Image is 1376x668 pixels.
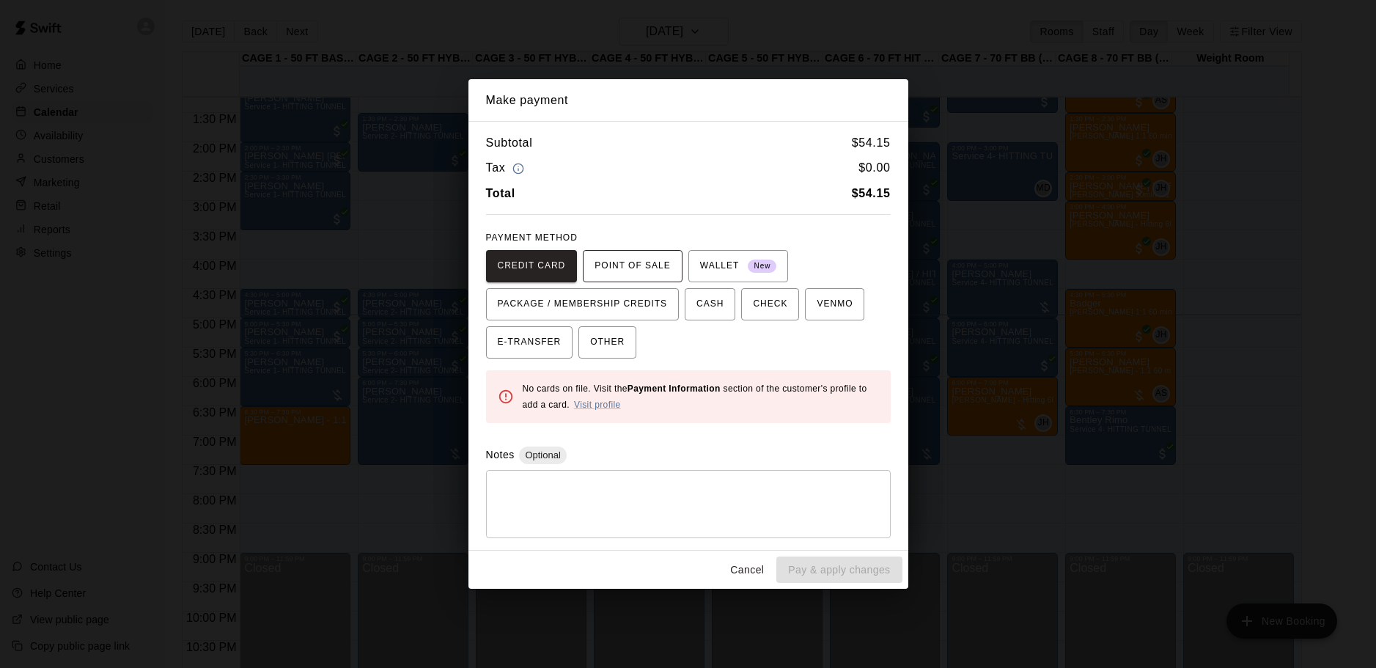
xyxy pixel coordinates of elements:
span: POINT OF SALE [595,254,670,278]
h6: $ 54.15 [852,133,891,153]
span: CASH [696,293,724,316]
button: OTHER [578,326,636,359]
span: CHECK [753,293,787,316]
h6: $ 0.00 [858,158,890,178]
b: $ 54.15 [852,187,891,199]
h2: Make payment [468,79,908,122]
button: CREDIT CARD [486,250,578,282]
b: Total [486,187,515,199]
span: PAYMENT METHOD [486,232,578,243]
span: PACKAGE / MEMBERSHIP CREDITS [498,293,668,316]
span: VENMO [817,293,853,316]
button: CHECK [741,288,799,320]
button: POINT OF SALE [583,250,682,282]
button: PACKAGE / MEMBERSHIP CREDITS [486,288,680,320]
span: E-TRANSFER [498,331,562,354]
button: Cancel [724,557,770,584]
b: Payment Information [628,383,721,394]
button: E-TRANSFER [486,326,573,359]
button: VENMO [805,288,864,320]
span: No cards on file. Visit the section of the customer's profile to add a card. [523,383,867,410]
span: WALLET [700,254,777,278]
h6: Subtotal [486,133,533,153]
button: CASH [685,288,735,320]
span: OTHER [590,331,625,354]
a: Visit profile [574,400,621,410]
span: New [748,257,776,276]
label: Notes [486,449,515,460]
span: Optional [519,449,566,460]
button: WALLET New [688,250,789,282]
h6: Tax [486,158,529,178]
span: CREDIT CARD [498,254,566,278]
